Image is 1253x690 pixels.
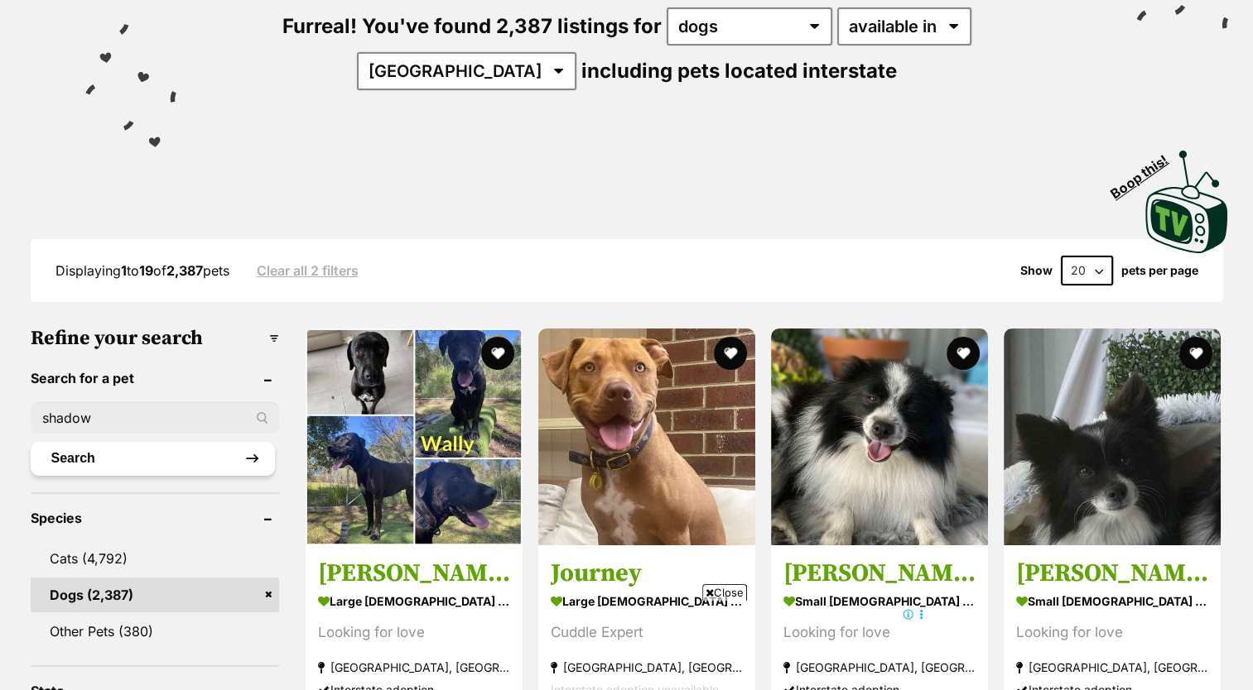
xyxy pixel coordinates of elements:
[1145,151,1228,253] img: PetRescue TV logo
[31,442,275,475] button: Search
[1180,337,1213,370] button: favourite
[1145,136,1228,256] a: Boop this!
[1121,264,1198,277] label: pets per page
[783,558,976,589] h3: [PERSON_NAME]
[31,371,279,386] header: Search for a pet
[1108,141,1184,201] span: Boop this!
[551,558,743,589] h3: Journey
[31,577,279,612] a: Dogs (2,387)
[318,621,510,644] div: Looking for love
[1016,589,1208,613] strong: small [DEMOGRAPHIC_DATA] Dog
[257,263,359,278] a: Clear all 2 filters
[771,328,988,545] img: Clyde - Pomeranian Dog
[282,14,662,38] span: Furreal! You've found 2,387 listings for
[538,328,755,545] img: Journey - Staffordshire Bull Terrier Dog
[783,589,976,613] strong: small [DEMOGRAPHIC_DATA] Dog
[947,337,980,370] button: favourite
[714,337,747,370] button: favourite
[318,656,510,678] strong: [GEOGRAPHIC_DATA], [GEOGRAPHIC_DATA]
[702,584,747,601] span: Close
[306,328,523,545] img: Wally - Labrador Retriever x Bull Arab Dog
[31,614,279,649] a: Other Pets (380)
[31,327,279,350] h3: Refine your search
[1016,558,1208,589] h3: [PERSON_NAME]
[1016,621,1208,644] div: Looking for love
[31,541,279,576] a: Cats (4,792)
[1020,264,1053,277] span: Show
[1004,328,1221,545] img: Bonnie - Pomeranian Dog
[551,589,743,613] strong: large [DEMOGRAPHIC_DATA] Dog
[166,262,203,279] strong: 2,387
[325,607,928,682] iframe: Advertisement
[481,337,514,370] button: favourite
[121,262,127,279] strong: 1
[31,402,279,434] input: Toby
[139,262,153,279] strong: 19
[318,589,510,613] strong: large [DEMOGRAPHIC_DATA] Dog
[581,59,897,83] span: including pets located interstate
[1016,656,1208,678] strong: [GEOGRAPHIC_DATA], [GEOGRAPHIC_DATA]
[55,262,229,279] span: Displaying to of pets
[31,510,279,525] header: Species
[318,558,510,589] h3: [PERSON_NAME]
